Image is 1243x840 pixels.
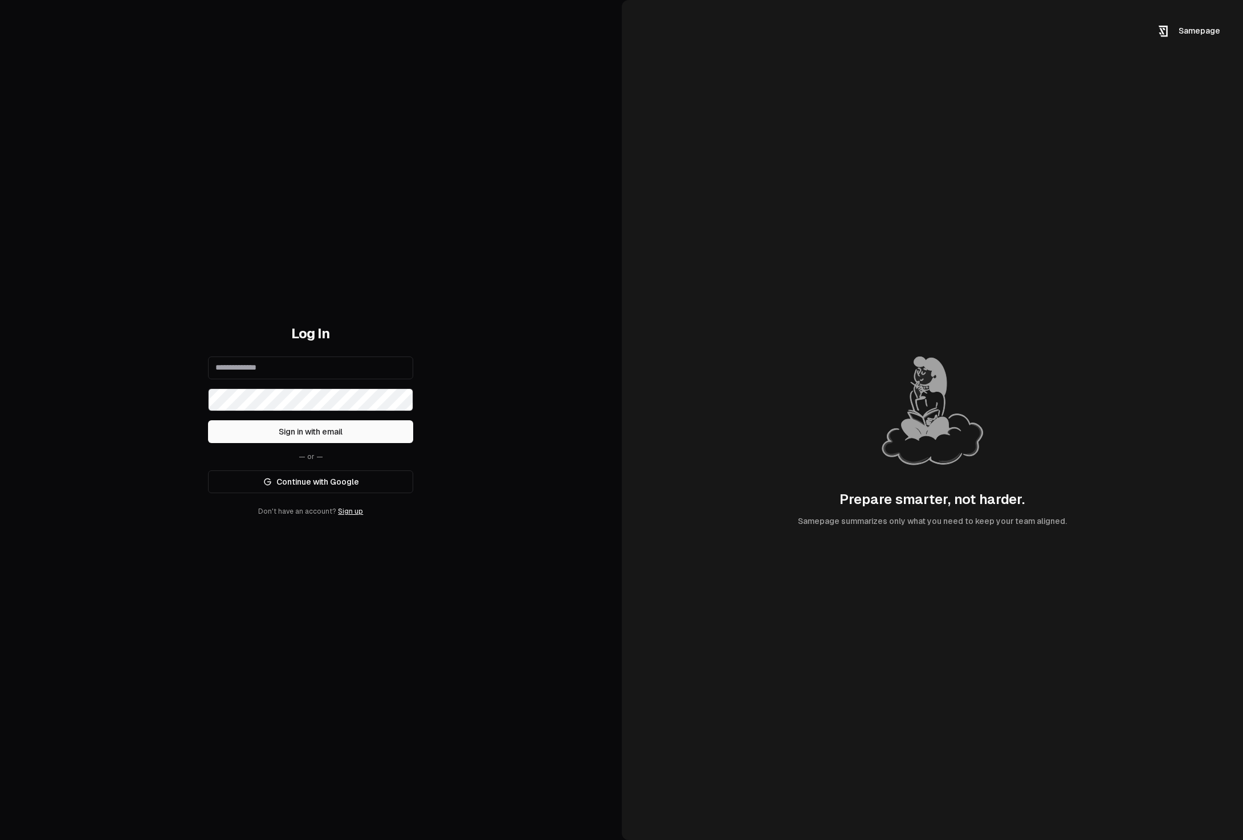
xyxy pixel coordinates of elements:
h1: Log In [208,325,413,343]
a: Continue with Google [208,470,413,493]
div: — or — [208,452,413,461]
button: Sign in with email [208,420,413,443]
div: Prepare smarter, not harder. [839,490,1025,509]
a: Sign up [338,507,363,515]
div: Samepage summarizes only what you need to keep your team aligned. [798,515,1067,527]
span: Samepage [1179,26,1220,35]
div: Don't have an account? [208,507,413,516]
